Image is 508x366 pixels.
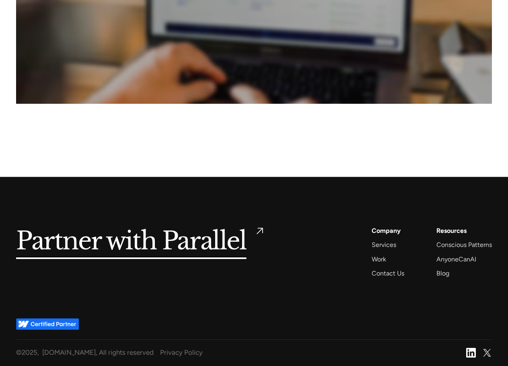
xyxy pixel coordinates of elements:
div: Resources [436,225,467,236]
a: Contact Us [372,268,404,279]
a: AnyoneCanAI [436,254,476,265]
a: Company [372,225,401,236]
a: Services [372,239,396,250]
h5: Partner with Parallel [16,225,247,258]
a: Work [372,254,386,265]
a: Privacy Policy [160,346,460,359]
a: Partner with Parallel [16,225,265,258]
a: Conscious Patterns [436,239,492,250]
div: © , [DOMAIN_NAME], All rights reserved [16,346,154,359]
span: 2025 [22,348,37,356]
a: Blog [436,268,449,279]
